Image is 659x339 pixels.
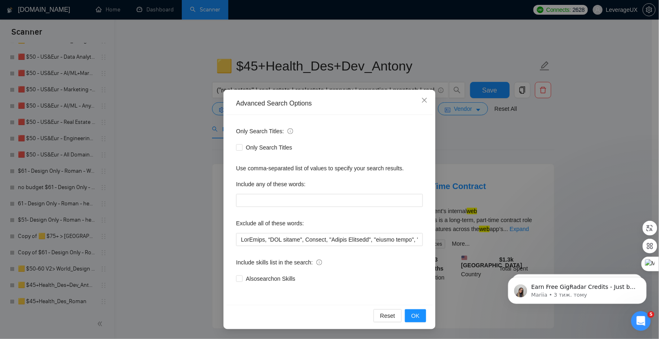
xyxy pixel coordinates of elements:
[380,311,395,320] span: Reset
[287,128,293,134] span: info-circle
[236,217,304,230] label: Exclude all of these words:
[411,311,420,320] span: OK
[236,127,293,136] span: Only Search Titles:
[316,260,322,265] span: info-circle
[631,311,651,331] iframe: Intercom live chat
[236,258,322,267] span: Include skills list in the search:
[243,274,299,283] span: Also search on Skills
[421,97,428,103] span: close
[374,309,402,322] button: Reset
[496,260,659,317] iframe: Intercom notifications повідомлення
[648,311,655,318] span: 5
[236,178,305,191] label: Include any of these words:
[236,99,423,108] div: Advanced Search Options
[236,164,423,173] div: Use comma-separated list of values to specify your search results.
[243,143,296,152] span: Only Search Titles
[414,90,436,112] button: Close
[405,309,426,322] button: OK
